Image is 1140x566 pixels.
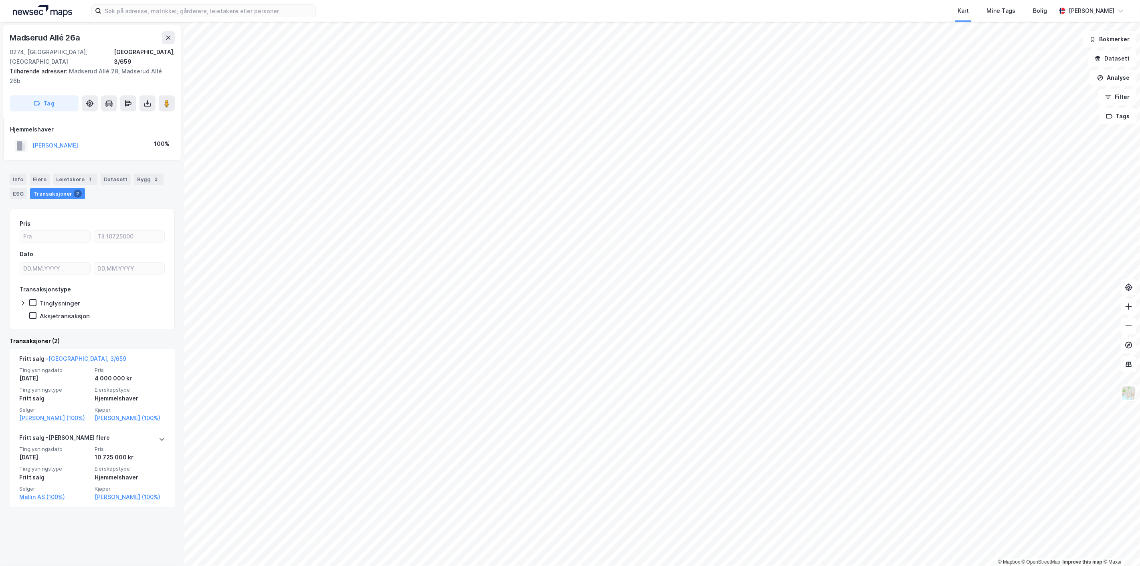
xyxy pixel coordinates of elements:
span: Pris [95,367,165,374]
button: Tags [1100,108,1137,124]
div: Madserud Allé 28, Madserud Allé 26b [10,67,168,86]
div: 0274, [GEOGRAPHIC_DATA], [GEOGRAPHIC_DATA] [10,47,114,67]
div: 4 000 000 kr [95,374,165,383]
a: OpenStreetMap [1022,559,1061,565]
div: Pris [20,219,30,228]
span: Tinglysningstype [19,386,90,393]
a: [PERSON_NAME] (100%) [95,413,165,423]
button: Analyse [1090,70,1137,86]
button: Filter [1098,89,1137,105]
div: Dato [20,249,33,259]
div: Transaksjoner [30,188,85,199]
input: Søk på adresse, matrikkel, gårdeiere, leietakere eller personer [101,5,315,17]
button: Tag [10,95,79,111]
div: Hjemmelshaver [95,394,165,403]
div: [PERSON_NAME] [1069,6,1114,16]
div: Fritt salg [19,394,90,403]
a: Improve this map [1063,559,1102,565]
img: Z [1121,386,1136,401]
span: Tinglysningsdato [19,367,90,374]
div: 2 [74,190,82,198]
button: Datasett [1088,51,1137,67]
div: Info [10,174,26,185]
div: 10 725 000 kr [95,453,165,462]
span: Kjøper [95,485,165,492]
span: Pris [95,446,165,453]
a: [GEOGRAPHIC_DATA], 3/659 [49,355,126,362]
span: Tinglysningsdato [19,446,90,453]
div: Transaksjonstype [20,285,71,294]
a: [PERSON_NAME] (100%) [95,492,165,502]
a: [PERSON_NAME] (100%) [19,413,90,423]
div: 2 [152,175,160,183]
div: 100% [154,139,170,149]
span: Eierskapstype [95,386,165,393]
input: Fra [20,230,90,243]
span: Eierskapstype [95,465,165,472]
a: Mapbox [998,559,1020,565]
div: [GEOGRAPHIC_DATA], 3/659 [114,47,175,67]
div: Hjemmelshaver [10,125,174,134]
input: DD.MM.YYYY [94,263,164,275]
div: Kontrollprogram for chat [1100,528,1140,566]
div: Aksjetransaksjon [40,312,90,320]
div: Fritt salg [19,473,90,482]
input: DD.MM.YYYY [20,263,90,275]
div: Eiere [30,174,50,185]
div: Fritt salg - [PERSON_NAME] flere [19,433,110,446]
button: Bokmerker [1083,31,1137,47]
div: Fritt salg - [19,354,126,367]
input: Til 10725000 [94,230,164,243]
div: Transaksjoner (2) [10,336,175,346]
div: Mine Tags [986,6,1015,16]
span: Tinglysningstype [19,465,90,472]
div: Bolig [1033,6,1047,16]
span: Selger [19,485,90,492]
div: Hjemmelshaver [95,473,165,482]
div: [DATE] [19,374,90,383]
div: Madserud Allé 26a [10,31,82,44]
div: Leietakere [53,174,97,185]
img: logo.a4113a55bc3d86da70a041830d287a7e.svg [13,5,72,17]
div: Bygg [134,174,164,185]
div: ESG [10,188,27,199]
div: [DATE] [19,453,90,462]
span: Kjøper [95,406,165,413]
div: Kart [958,6,969,16]
a: Mallin AS (100%) [19,492,90,502]
iframe: Chat Widget [1100,528,1140,566]
div: Tinglysninger [40,299,80,307]
span: Tilhørende adresser: [10,68,69,75]
span: Selger [19,406,90,413]
div: 1 [86,175,94,183]
div: Datasett [101,174,131,185]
